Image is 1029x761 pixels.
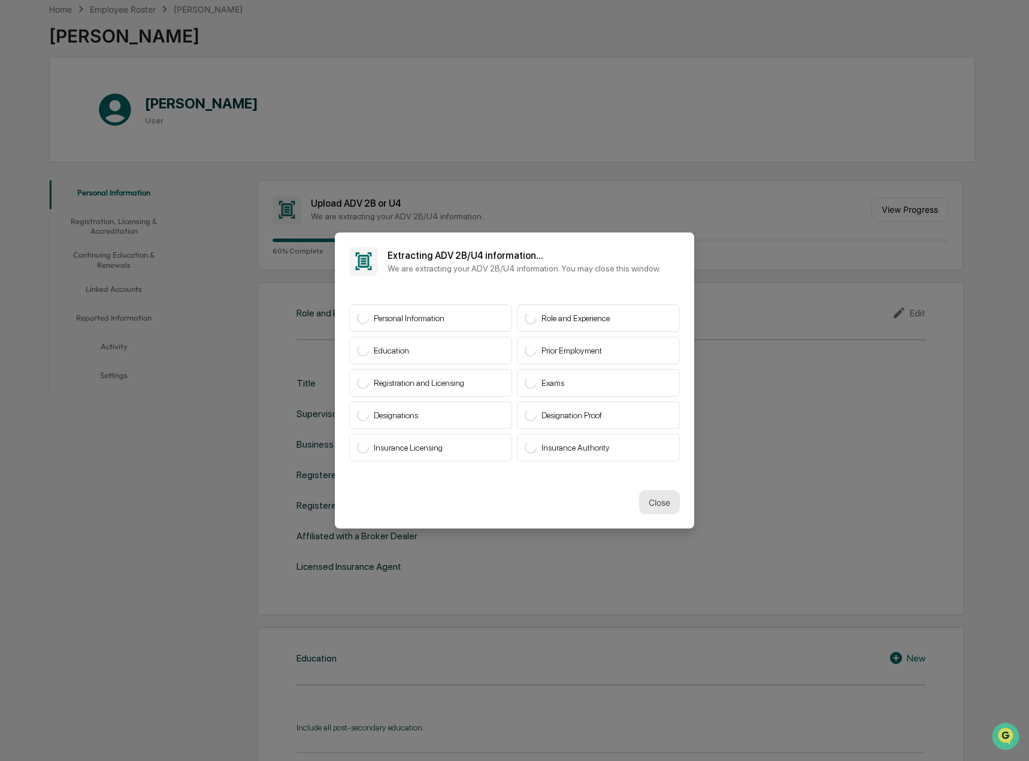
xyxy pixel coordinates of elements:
[12,175,22,185] div: 🔎
[374,443,443,452] span: Insurance Licensing
[7,146,82,168] a: 🖐️Preclearance
[541,443,610,452] span: Insurance Authority
[639,490,680,514] button: Close
[7,169,80,191] a: 🔎Data Lookup
[374,378,464,388] span: Registration and Licensing
[388,250,661,261] h2: Extracting ADV 2B/U4 information...
[388,264,661,273] p: We are extracting your ADV 2B/U4 information. You may close this window.
[541,378,564,388] span: Exams
[541,346,602,355] span: Prior Employment
[374,313,444,323] span: Personal Information
[374,346,409,355] span: Education
[84,203,145,212] a: Powered byPylon
[41,92,196,104] div: Start new chat
[541,313,610,323] span: Role and Experience
[24,151,77,163] span: Preclearance
[204,95,218,110] button: Start new chat
[24,174,75,186] span: Data Lookup
[119,203,145,212] span: Pylon
[99,151,149,163] span: Attestations
[541,410,602,420] span: Designation Proof
[12,152,22,162] div: 🖐️
[374,410,418,420] span: Designations
[12,25,218,44] p: How can we help?
[82,146,153,168] a: 🗄️Attestations
[87,152,96,162] div: 🗄️
[12,92,34,113] img: 1746055101610-c473b297-6a78-478c-a979-82029cc54cd1
[41,104,152,113] div: We're available if you need us!
[991,721,1023,754] iframe: Open customer support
